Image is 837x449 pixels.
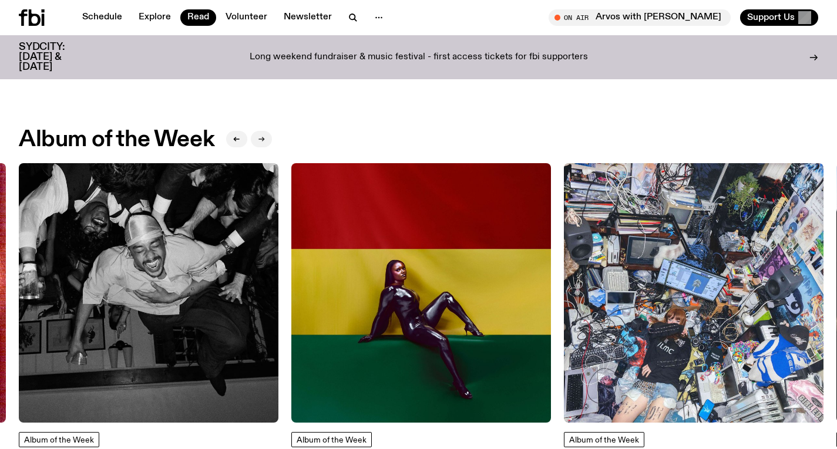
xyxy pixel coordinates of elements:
a: Newsletter [277,9,339,26]
a: Volunteer [219,9,274,26]
h3: SYDCITY: [DATE] & [DATE] [19,42,94,72]
a: Schedule [75,9,129,26]
a: Album of the Week [291,432,372,447]
a: Read [180,9,216,26]
span: Album of the Week [24,436,94,444]
img: Ninajirachi covering her face, shot from above. she is in a croweded room packed full of laptops,... [564,163,823,423]
span: Album of the Week [297,436,367,444]
h2: Album of the Week [19,129,214,150]
button: Support Us [740,9,818,26]
p: Long weekend fundraiser & music festival - first access tickets for fbi supporters [250,52,588,63]
a: Explore [132,9,178,26]
span: Album of the Week [569,436,639,444]
span: Support Us [747,12,795,23]
a: Album of the Week [564,432,644,447]
img: A black and white upside down image of Dijon, held up by a group of people. His eyes are closed a... [19,163,278,423]
a: Album of the Week [19,432,99,447]
button: On AirArvos with [PERSON_NAME] [549,9,731,26]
